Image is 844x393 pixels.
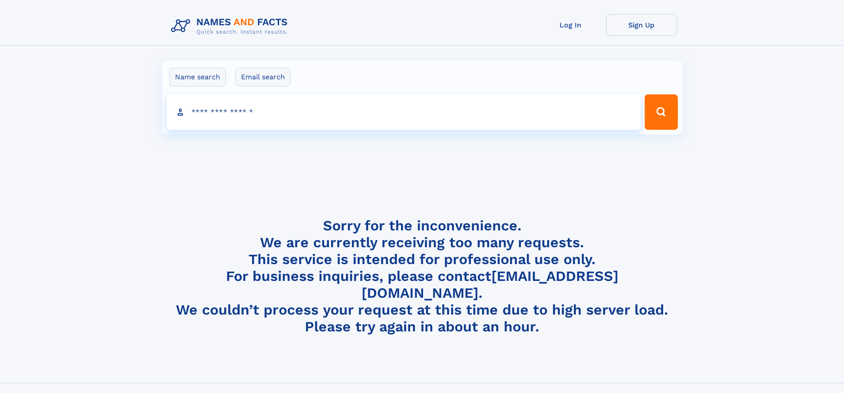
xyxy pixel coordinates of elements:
[606,14,677,36] a: Sign Up
[169,68,226,86] label: Name search
[167,217,677,335] h4: Sorry for the inconvenience. We are currently receiving too many requests. This service is intend...
[362,268,618,301] a: [EMAIL_ADDRESS][DOMAIN_NAME]
[235,68,291,86] label: Email search
[535,14,606,36] a: Log In
[167,94,641,130] input: search input
[645,94,677,130] button: Search Button
[167,14,295,38] img: Logo Names and Facts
